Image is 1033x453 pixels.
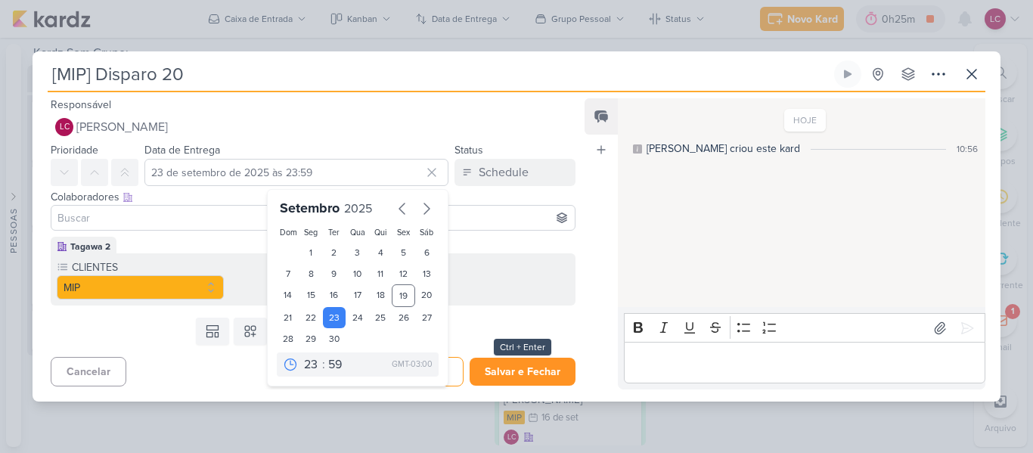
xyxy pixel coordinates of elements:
div: Tagawa 2 [70,240,110,253]
div: 25 [369,307,392,328]
div: 6 [415,242,439,263]
div: 23 [323,307,346,328]
div: 8 [299,263,323,284]
div: 22 [299,307,323,328]
button: Cancelar [51,357,126,386]
p: LC [60,123,70,132]
div: 7 [277,263,300,284]
div: 21 [277,307,300,328]
div: Editor editing area: main [624,342,985,383]
input: Select a date [144,159,448,186]
div: 28 [277,328,300,349]
span: Setembro [280,200,340,216]
div: Qui [372,227,389,239]
div: Colaboradores [51,189,575,205]
div: Ctrl + Enter [494,339,551,355]
label: Status [454,144,483,157]
div: 19 [392,284,415,307]
label: Responsável [51,98,111,111]
input: Buscar [54,209,572,227]
div: Ligar relógio [842,68,854,80]
div: : [322,355,325,374]
div: 27 [415,307,439,328]
div: 26 [392,307,415,328]
div: 17 [346,284,369,307]
div: 9 [323,263,346,284]
button: MIP [57,275,224,299]
button: Salvar e Fechar [470,358,575,386]
input: Kard Sem Título [48,61,831,88]
div: 12 [392,263,415,284]
div: Editor toolbar [624,313,985,343]
div: 14 [277,284,300,307]
div: 18 [369,284,392,307]
button: Schedule [454,159,575,186]
div: 11 [369,263,392,284]
div: [PERSON_NAME] criou este kard [647,141,800,157]
div: 10 [346,263,369,284]
div: 29 [299,328,323,349]
div: 4 [369,242,392,263]
span: [PERSON_NAME] [76,118,168,136]
div: 13 [415,263,439,284]
div: Ter [326,227,343,239]
div: 1 [299,242,323,263]
div: 24 [346,307,369,328]
div: 20 [415,284,439,307]
div: 30 [323,328,346,349]
div: 5 [392,242,415,263]
div: 15 [299,284,323,307]
div: Dom [280,227,297,239]
div: Schedule [479,163,529,182]
div: 16 [323,284,346,307]
div: Sáb [418,227,436,239]
div: 3 [346,242,369,263]
div: Seg [302,227,320,239]
label: Prioridade [51,144,98,157]
div: Laís Costa [55,118,73,136]
div: 2 [323,242,346,263]
span: 2025 [344,201,372,216]
label: CLIENTES [70,259,224,275]
div: GMT-03:00 [392,358,433,371]
label: Data de Entrega [144,144,220,157]
div: Sex [395,227,412,239]
div: Qua [349,227,366,239]
button: LC [PERSON_NAME] [51,113,575,141]
div: 10:56 [957,142,978,156]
